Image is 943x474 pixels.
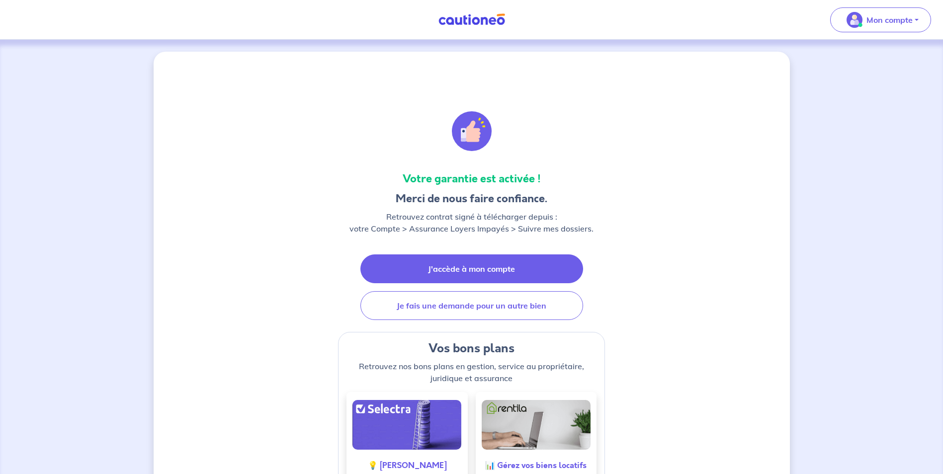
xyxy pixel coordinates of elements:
[482,400,591,450] img: good-deals-rentila.alt
[360,254,583,283] a: J'accède à mon compte
[847,12,862,28] img: illu_account_valid_menu.svg
[349,211,594,235] p: Retrouvez contrat signé à télécharger depuis : votre Compte > Assurance Loyers Impayés > Suivre m...
[434,13,509,26] img: Cautioneo
[360,291,583,320] a: Je fais une demande pour un autre bien
[352,400,461,450] img: good-deals-selectra.alt
[346,360,597,384] p: Retrouvez nos bons plans en gestion, service au propriétaire, juridique et assurance
[346,340,597,356] h4: Vos bons plans
[866,14,913,26] p: Mon compte
[349,191,594,207] h3: Merci de nous faire confiance.
[403,171,541,186] strong: Votre garantie est activée !
[830,7,931,32] button: illu_account_valid_menu.svgMon compte
[452,111,492,151] img: illu_alert_hand.svg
